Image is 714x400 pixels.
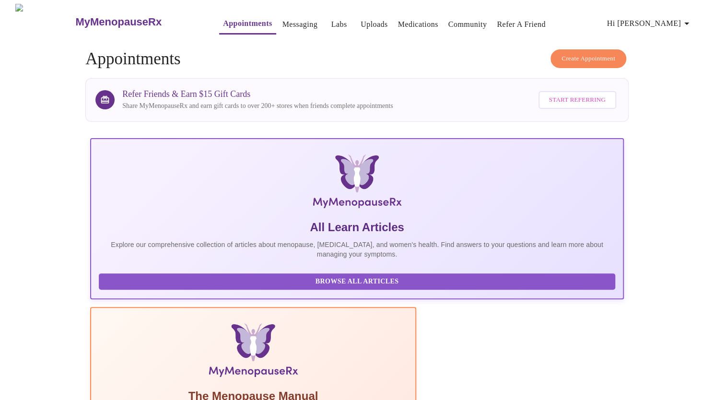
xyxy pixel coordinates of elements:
img: MyMenopauseRx Logo [15,4,74,40]
button: Start Referring [538,91,616,109]
span: Create Appointment [562,53,615,64]
span: Browse All Articles [108,276,606,288]
a: Messaging [282,18,317,31]
button: Appointments [219,14,276,35]
a: Uploads [361,18,388,31]
button: Create Appointment [550,49,626,68]
a: Browse All Articles [99,277,618,285]
h5: All Learn Articles [99,220,615,235]
p: Explore our comprehensive collection of articles about menopause, [MEDICAL_DATA], and women's hea... [99,240,615,259]
a: Start Referring [536,86,619,114]
a: Appointments [223,17,272,30]
span: Hi [PERSON_NAME] [607,17,692,30]
p: Share MyMenopauseRx and earn gift cards to over 200+ stores when friends complete appointments [122,101,393,111]
a: Labs [331,18,347,31]
button: Uploads [357,15,392,34]
button: Community [445,15,491,34]
h3: MyMenopauseRx [75,16,162,28]
a: Refer a Friend [497,18,546,31]
img: Menopause Manual [148,323,358,381]
button: Labs [324,15,354,34]
button: Refer a Friend [493,15,550,34]
span: Start Referring [549,94,606,106]
a: Community [448,18,487,31]
button: Browse All Articles [99,273,615,290]
h3: Refer Friends & Earn $15 Gift Cards [122,89,393,99]
button: Medications [394,15,442,34]
button: Messaging [279,15,321,34]
a: Medications [398,18,438,31]
h4: Appointments [85,49,629,69]
img: MyMenopauseRx Logo [179,154,535,212]
a: MyMenopauseRx [74,5,200,39]
button: Hi [PERSON_NAME] [603,14,696,33]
